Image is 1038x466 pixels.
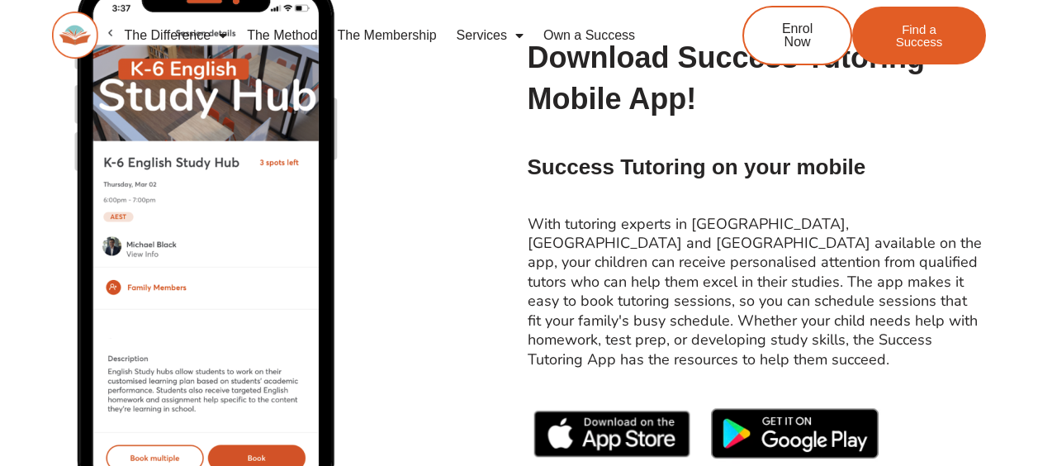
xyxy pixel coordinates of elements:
h2: With tutoring experts in [GEOGRAPHIC_DATA], [GEOGRAPHIC_DATA] and [GEOGRAPHIC_DATA] available on ... [528,215,982,369]
a: The Difference [115,17,238,55]
span: Enrol Now [769,22,826,49]
a: Find a Success [852,7,986,64]
a: The Membership [328,17,447,55]
span: Find a Success [877,23,961,48]
nav: Menu [115,17,690,55]
a: Enrol Now [742,6,852,65]
a: Own a Success [533,17,645,55]
a: Services [447,17,533,55]
h2: Success Tutoring on your mobile [528,154,982,182]
a: The Method [237,17,327,55]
